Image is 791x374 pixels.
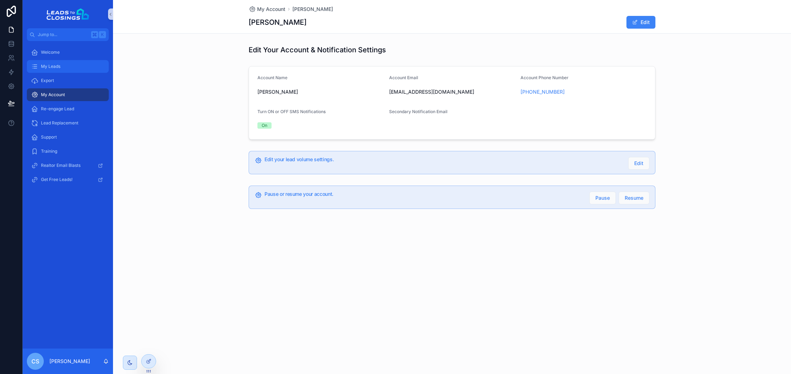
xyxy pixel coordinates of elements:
[626,16,655,29] button: Edit
[595,194,610,201] span: Pause
[49,358,90,365] p: [PERSON_NAME]
[249,45,386,55] h1: Edit Your Account & Notification Settings
[41,134,57,140] span: Support
[521,75,569,80] span: Account Phone Number
[257,88,383,95] span: [PERSON_NAME]
[27,145,109,158] a: Training
[262,122,267,129] div: On
[41,49,60,55] span: Welcome
[634,160,643,167] span: Edit
[27,88,109,101] a: My Account
[100,32,105,37] span: K
[27,131,109,144] a: Support
[27,103,109,115] a: Re-engage Lead
[389,75,418,80] span: Account Email
[625,194,643,201] span: Resume
[27,74,109,87] a: Export
[47,8,89,20] img: App logo
[249,17,307,27] h1: [PERSON_NAME]
[249,6,285,13] a: My Account
[628,157,649,170] button: Edit
[41,120,78,126] span: Lead Replacement
[41,163,81,168] span: Realtor Email Blasts
[264,192,584,197] h5: Pause or resume your account.
[27,28,109,41] button: Jump to...K
[292,6,333,13] a: [PERSON_NAME]
[27,173,109,186] a: Get Free Leads!
[38,32,88,37] span: Jump to...
[389,109,447,114] span: Secondary Notification Email
[41,64,60,69] span: My Leads
[23,41,113,195] div: scrollable content
[41,78,54,83] span: Export
[257,109,326,114] span: Turn ON or OFF SMS Notifications
[257,6,285,13] span: My Account
[619,192,649,204] button: Resume
[31,357,39,366] span: CS
[257,75,287,80] span: Account Name
[27,117,109,129] a: Lead Replacement
[521,88,565,95] a: [PHONE_NUMBER]
[27,46,109,59] a: Welcome
[264,157,623,162] h5: Edit your lead volume settings.
[41,177,72,182] span: Get Free Leads!
[389,88,515,95] span: [EMAIL_ADDRESS][DOMAIN_NAME]
[27,159,109,172] a: Realtor Email Blasts
[41,92,65,98] span: My Account
[41,148,57,154] span: Training
[41,106,74,112] span: Re-engage Lead
[27,60,109,73] a: My Leads
[589,192,616,204] button: Pause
